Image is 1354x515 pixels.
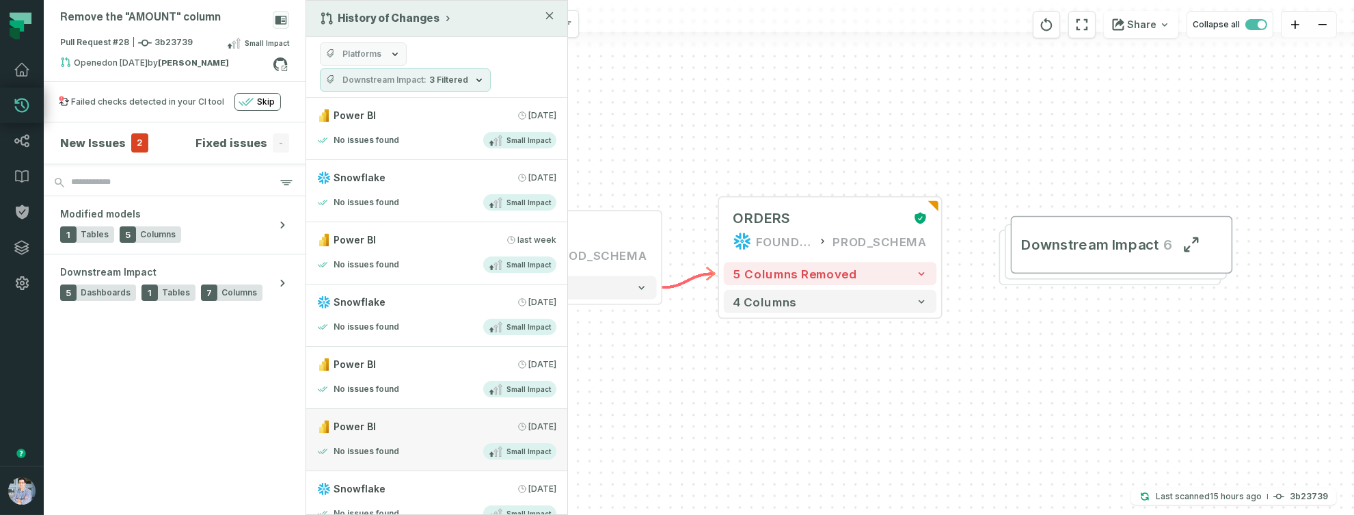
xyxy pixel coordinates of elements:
span: Skip [257,96,275,107]
span: Platforms [342,49,381,60]
relative-time: Sep 14, 2025, 11:00 AM GMT+3 [528,172,556,183]
div: Remove the "AMOUNT" column [60,11,221,24]
button: Share [1104,11,1178,38]
a: View on github [271,55,289,73]
a: Snowflake[DATE] 11:00:39 AMNo issues foundSmall Impact [306,160,567,222]
strong: Barak Fargoun (fargoun) [158,59,229,67]
relative-time: Sep 12, 2025, 11:00 AM GMT+3 [528,484,556,494]
span: 2 [131,133,148,153]
span: Pull Request #28 3b23739 [60,36,193,50]
span: Columns [221,287,257,298]
div: Failed checks detected in your CI tool [71,96,224,107]
h4: No issues found [334,197,399,208]
button: Collapse all [1187,11,1273,38]
span: Small Impact [506,322,551,332]
span: 5 columns removed [733,267,856,280]
span: 7 [201,285,217,301]
span: Downstream Impact [60,265,157,279]
img: avatar of Alon Nafta [8,477,36,505]
span: - [273,133,289,153]
span: 6 [1159,235,1172,254]
button: Downstream Impact6 [1011,216,1233,274]
span: Tables [162,287,190,298]
relative-time: Sep 13, 2025, 11:01 AM GMT+3 [528,421,556,432]
a: Power BI[DATE] 11:01:59 AMNo issues foundSmall Impact [306,347,567,409]
div: STG_PAYMENTS [453,223,569,241]
span: Downstream Impact [342,75,426,85]
button: Modified models1Tables5Columns [44,196,306,254]
relative-time: Sep 14, 2025, 11:01 AM GMT+3 [528,359,556,370]
button: Platforms [320,42,407,66]
span: 3 Filtered [429,75,468,85]
span: Power BI [334,358,376,371]
h4: No issues found [334,135,399,146]
span: Small Impact [245,38,289,49]
h4: No issues found [334,384,399,395]
h4: 3b23739 [1290,492,1328,501]
span: 4 columns [733,295,796,308]
button: zoom in [1282,12,1309,38]
div: Certified [909,211,928,225]
button: Last scanned[DATE] 4:19:18 AM3b23739 [1131,488,1336,505]
span: Dashboards [81,287,131,298]
span: Power BI [334,420,376,434]
div: ORDERS [733,209,791,227]
a: Power BI[DATE] 11:01:42 AMNo issues foundSmall Impact [306,98,567,160]
span: Power BI [334,233,376,247]
span: 1 [60,226,77,243]
span: Snowflake [334,171,385,185]
span: Columns [140,229,176,240]
h4: New Issues [60,135,126,151]
div: Tooltip anchor [15,447,27,460]
relative-time: Sep 15, 2025, 11:03 AM GMT+3 [517,235,556,246]
h4: No issues found [334,259,399,270]
span: 5 [120,226,136,243]
span: Downstream Impact [1021,235,1159,254]
button: History of Changes [320,12,453,25]
div: PROD_SCHEMA [552,246,647,265]
h4: Fixed issues [195,135,267,151]
span: Snowflake [334,295,385,309]
span: Tables [81,229,109,240]
a: Power BI[DATE] 11:01:50 AMNo issues foundSmall Impact [306,409,567,471]
span: 1 [141,285,158,301]
span: 5 [60,285,77,301]
button: Downstream Impact5Dashboards1Tables7Columns [44,254,306,312]
span: Power BI [334,109,376,122]
relative-time: Mar 10, 2025, 11:00 PM GMT+2 [107,57,148,68]
g: Edge from c8867c613c347eb7857e509391c84b7d to 0dd85c77dd217d0afb16c7d4fb3eff19 [661,274,714,287]
div: PROD_SCHEMA [832,232,928,250]
span: Small Impact [506,260,551,270]
button: zoom out [1309,12,1336,38]
span: Modified models [60,207,141,221]
h4: No issues found [334,446,399,457]
relative-time: Sep 13, 2025, 11:00 AM GMT+3 [528,297,556,308]
div: FOUNDATIONAL_DB [756,232,813,250]
span: Snowflake [334,482,385,496]
a: Snowflake[DATE] 11:00:32 AMNo issues foundSmall Impact [306,285,567,347]
p: Last scanned [1156,490,1262,503]
span: Small Impact [506,447,551,457]
button: Skip [234,93,281,111]
span: Small Impact [506,198,551,208]
relative-time: Sep 12, 2025, 11:01 AM GMT+3 [528,110,556,121]
h4: No issues found [334,321,399,332]
span: Small Impact [506,384,551,395]
button: Downstream Impact3 Filtered [320,68,491,92]
relative-time: Sep 25, 2025, 4:19 AM GMT+3 [1210,491,1262,501]
a: Power BI[DATE] 11:03:12 AMNo issues foundSmall Impact [306,222,567,285]
span: Small Impact [506,135,551,146]
button: New Issues2Fixed issues- [60,133,289,153]
div: Opened by [60,57,273,73]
